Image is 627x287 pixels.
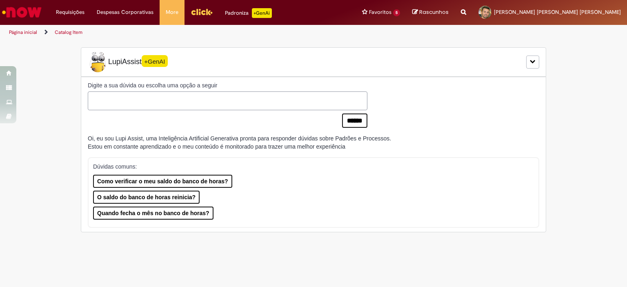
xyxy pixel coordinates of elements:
div: LupiLupiAssist+GenAI [81,47,546,77]
span: Despesas Corporativas [97,8,153,16]
span: 5 [393,9,400,16]
span: LupiAssist [88,52,168,72]
span: [PERSON_NAME] [PERSON_NAME] [PERSON_NAME] [494,9,621,16]
button: Como verificar o meu saldo do banco de horas? [93,175,232,188]
a: Rascunhos [412,9,449,16]
p: +GenAi [252,8,272,18]
button: O saldo do banco de horas reinicia? [93,191,200,204]
ul: Trilhas de página [6,25,412,40]
span: +GenAI [142,55,168,67]
label: Digite a sua dúvida ou escolha uma opção a seguir [88,81,367,89]
a: Página inicial [9,29,37,36]
p: Dúvidas comuns: [93,162,526,171]
span: More [166,8,178,16]
div: Padroniza [225,8,272,18]
span: Requisições [56,8,84,16]
a: Catalog Item [55,29,82,36]
span: Rascunhos [419,8,449,16]
span: Favoritos [369,8,391,16]
img: click_logo_yellow_360x200.png [191,6,213,18]
div: Oi, eu sou Lupi Assist, uma Inteligência Artificial Generativa pronta para responder dúvidas sobr... [88,134,391,151]
img: Lupi [88,52,108,72]
button: Quando fecha o mês no banco de horas? [93,207,213,220]
img: ServiceNow [1,4,43,20]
